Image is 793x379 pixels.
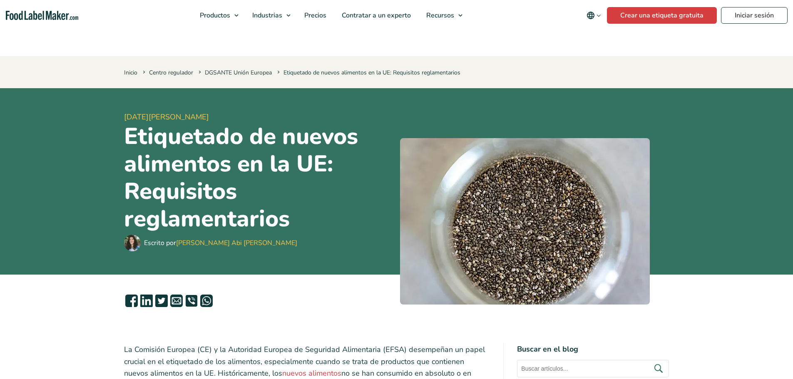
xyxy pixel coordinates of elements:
[176,238,297,248] a: [PERSON_NAME] Abi [PERSON_NAME]
[124,69,137,77] a: Inicio
[124,235,141,251] img: Maria Abi Hanna - Etiquetadora de alimentos
[124,111,393,123] span: [DATE][PERSON_NAME]
[250,11,283,20] span: Industrias
[607,7,717,24] a: Crear una etiqueta gratuita
[424,11,455,20] span: Recursos
[517,344,669,355] h4: Buscar en el blog
[205,69,272,77] a: DGSANTE Unión Europea
[6,11,78,20] a: Food Label Maker homepage
[302,11,327,20] span: Precios
[197,11,231,20] span: Productos
[282,368,341,378] a: nuevos alimentos
[339,11,412,20] span: Contratar a un experto
[721,7,788,24] a: Iniciar sesión
[517,360,669,377] input: Buscar artículos...
[276,69,460,77] span: Etiquetado de nuevos alimentos en la UE: Requisitos reglamentarios
[124,123,393,233] h1: Etiquetado de nuevos alimentos en la UE: Requisitos reglamentarios
[581,7,607,24] button: Change language
[144,238,297,248] div: Escrito por
[149,69,193,77] a: Centro regulador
